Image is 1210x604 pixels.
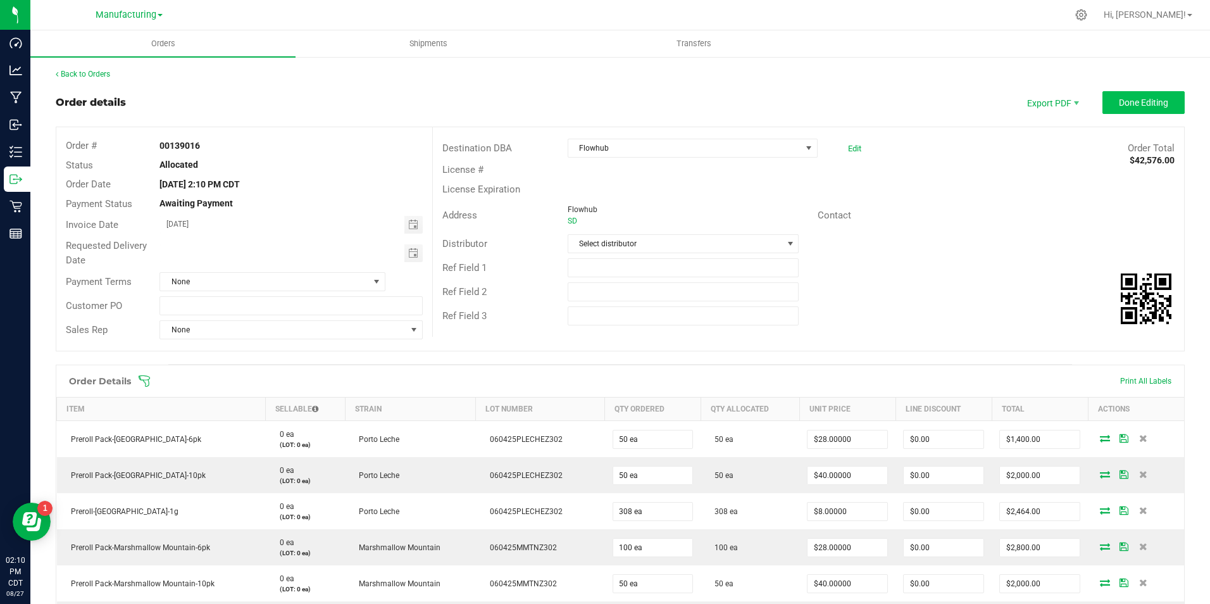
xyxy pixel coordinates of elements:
th: Sellable [266,398,345,421]
input: 0 [1000,539,1080,557]
inline-svg: Dashboard [9,37,22,49]
a: Back to Orders [56,70,110,79]
span: Flowhub [568,205,597,214]
span: Delete Order Detail [1133,434,1152,442]
span: Payment Status [66,198,132,210]
a: Transfers [561,30,826,57]
p: (LOT: 0 ea) [273,476,337,486]
span: Shipments [392,38,465,49]
span: Payment Terms [66,276,132,287]
th: Unit Price [799,398,895,421]
inline-svg: Inbound [9,118,22,131]
input: 0 [613,539,693,557]
strong: $42,576.00 [1130,155,1175,165]
span: Order # [66,140,97,151]
p: (LOT: 0 ea) [273,584,337,594]
span: Invoice Date [66,219,118,230]
p: 08/27 [6,589,25,598]
strong: [DATE] 2:10 PM CDT [159,179,240,189]
th: Strain [345,398,475,421]
input: 0 [613,503,693,520]
a: Edit [848,144,861,153]
th: Actions [1088,398,1184,421]
input: 0 [1000,431,1080,448]
input: 0 [613,431,693,448]
button: Done Editing [1102,91,1185,114]
span: License # [442,164,483,175]
input: 0 [904,575,983,593]
inline-svg: Retail [9,200,22,213]
span: Toggle calendar [404,216,423,234]
input: 0 [904,431,983,448]
span: Porto Leche [352,435,399,444]
input: 0 [904,539,983,557]
span: 0 ea [273,466,294,475]
input: 0 [808,503,887,520]
th: Total [992,398,1088,421]
span: Orders [134,38,192,49]
span: Contact [818,210,851,221]
p: (LOT: 0 ea) [273,440,337,450]
qrcode: 00139016 [1121,274,1171,324]
p: (LOT: 0 ea) [273,512,337,522]
input: 0 [904,503,983,520]
strong: 00139016 [159,141,200,151]
span: Preroll Pack-Marshmallow Mountain-6pk [65,543,210,552]
span: 308 ea [708,507,738,516]
span: Customer PO [66,300,122,311]
inline-svg: Inventory [9,146,22,158]
strong: Allocated [159,160,198,170]
th: Qty Allocated [701,398,799,421]
span: Ref Field 2 [442,286,487,298]
th: Item [57,398,266,421]
strong: Awaiting Payment [159,198,233,208]
span: Ref Field 1 [442,262,487,274]
span: Order Date [66,179,111,190]
span: Save Order Detail [1114,543,1133,550]
inline-svg: Reports [9,227,22,240]
span: Save Order Detail [1114,506,1133,514]
iframe: Resource center unread badge [37,501,53,516]
input: 0 [808,467,887,484]
div: Order details [56,95,126,110]
span: Save Order Detail [1114,434,1133,442]
th: Line Discount [895,398,992,421]
input: 0 [613,575,693,593]
input: 0 [808,575,887,593]
div: Manage settings [1073,9,1089,21]
span: 100 ea [708,543,738,552]
span: Save Order Detail [1114,579,1133,586]
span: None [160,273,368,291]
inline-svg: Manufacturing [9,91,22,104]
span: Done Editing [1119,98,1168,108]
span: Preroll Pack-[GEOGRAPHIC_DATA]-10pk [65,471,206,480]
input: 0 [1000,503,1080,520]
span: 0 ea [273,538,294,547]
span: Preroll-[GEOGRAPHIC_DATA]-1g [65,507,178,516]
input: 0 [904,467,983,484]
inline-svg: Outbound [9,173,22,186]
p: (LOT: 0 ea) [273,548,337,558]
span: Preroll Pack-Marshmallow Mountain-10pk [65,579,215,588]
span: Save Order Detail [1114,470,1133,478]
span: Flowhub [568,139,801,157]
span: Ref Field 3 [442,310,487,322]
span: Hi, [PERSON_NAME]! [1104,9,1186,20]
span: Transfers [659,38,728,49]
span: 0 ea [273,502,294,511]
span: Marshmallow Mountain [352,543,440,552]
a: Orders [30,30,296,57]
span: 50 ea [708,471,733,480]
p: 02:10 PM CDT [6,555,25,589]
span: Porto Leche [352,471,399,480]
span: Delete Order Detail [1133,579,1152,586]
span: Status [66,160,93,171]
span: Porto Leche [352,507,399,516]
span: None [160,321,406,339]
span: Delete Order Detail [1133,543,1152,550]
th: Qty Ordered [605,398,701,421]
th: Lot Number [476,398,605,421]
span: 060425PLECHEZ302 [483,507,563,516]
span: Delete Order Detail [1133,506,1152,514]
